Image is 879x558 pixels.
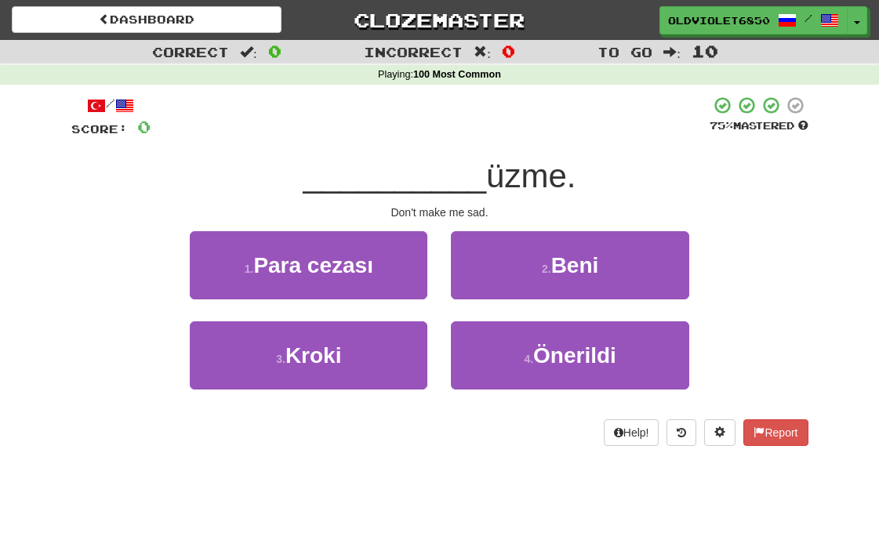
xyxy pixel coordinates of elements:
[71,205,808,220] div: Don't make me sad.
[524,353,533,365] small: 4 .
[551,253,599,277] span: Beni
[152,44,229,60] span: Correct
[743,419,808,446] button: Report
[12,6,281,33] a: Dashboard
[805,13,812,24] span: /
[71,122,128,136] span: Score:
[71,96,151,115] div: /
[413,69,501,80] strong: 100 Most Common
[190,321,427,390] button: 3.Kroki
[190,231,427,299] button: 1.Para cezası
[663,45,681,59] span: :
[268,42,281,60] span: 0
[474,45,491,59] span: :
[240,45,257,59] span: :
[486,158,576,194] span: üzme.
[692,42,718,60] span: 10
[710,119,808,133] div: Mastered
[253,253,373,277] span: Para cezası
[285,343,342,368] span: Kroki
[137,117,151,136] span: 0
[451,231,688,299] button: 2.Beni
[364,44,463,60] span: Incorrect
[502,42,515,60] span: 0
[451,321,688,390] button: 4.Önerildi
[604,419,659,446] button: Help!
[533,343,616,368] span: Önerildi
[303,158,487,194] span: __________
[710,119,733,132] span: 75 %
[305,6,575,34] a: Clozemaster
[659,6,848,34] a: OldViolet6850 /
[276,353,285,365] small: 3 .
[598,44,652,60] span: To go
[542,263,551,275] small: 2 .
[668,13,770,27] span: OldViolet6850
[245,263,254,275] small: 1 .
[667,419,696,446] button: Round history (alt+y)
